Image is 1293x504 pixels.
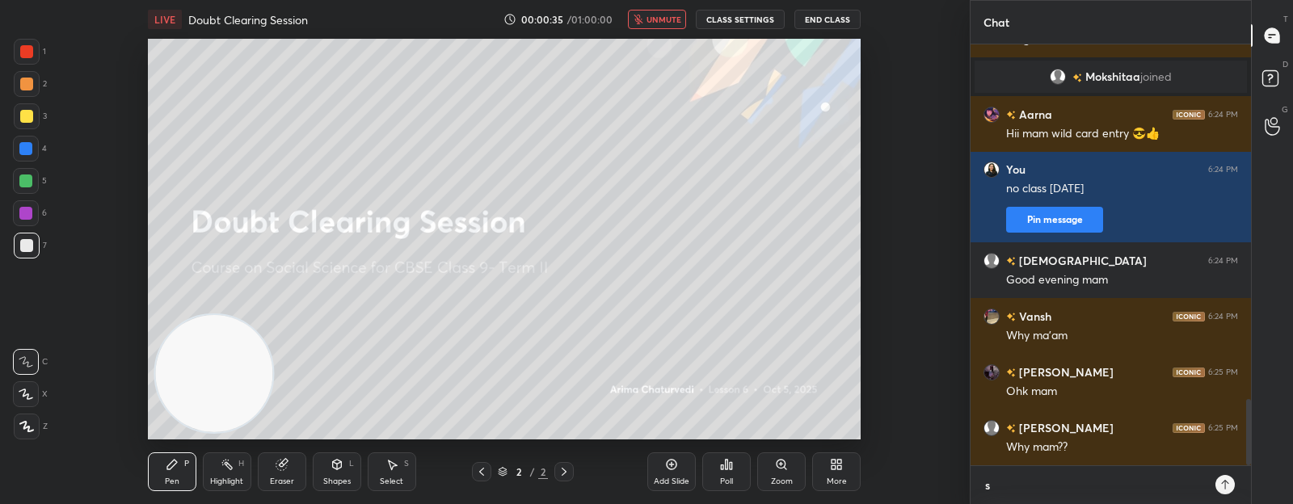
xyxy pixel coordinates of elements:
[983,472,1206,498] textarea: s
[14,71,47,97] div: 2
[14,39,46,65] div: 1
[323,477,351,485] div: Shapes
[148,10,182,29] div: LIVE
[14,414,48,439] div: Z
[654,477,689,485] div: Add Slide
[184,460,189,468] div: P
[13,381,48,407] div: X
[13,168,47,194] div: 5
[1282,103,1288,115] p: G
[696,10,785,29] button: CLASS SETTINGS
[538,464,548,479] div: 2
[1282,58,1288,70] p: D
[13,349,48,375] div: C
[380,477,403,485] div: Select
[971,1,1022,44] p: Chat
[1006,207,1103,233] button: Pin message
[628,10,686,29] button: unmute
[14,103,47,129] div: 3
[270,477,294,485] div: Eraser
[14,233,47,258] div: 7
[13,200,47,226] div: 6
[210,477,243,485] div: Highlight
[13,136,47,162] div: 4
[238,460,244,468] div: H
[165,477,179,485] div: Pen
[646,14,681,25] span: unmute
[349,460,354,468] div: L
[794,10,861,29] button: End Class
[530,467,535,477] div: /
[511,467,527,477] div: 2
[827,477,847,485] div: More
[720,477,733,485] div: Poll
[404,460,409,468] div: S
[771,477,793,485] div: Zoom
[188,12,308,27] h4: Doubt Clearing Session
[1283,13,1288,25] p: T
[971,44,1251,465] div: grid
